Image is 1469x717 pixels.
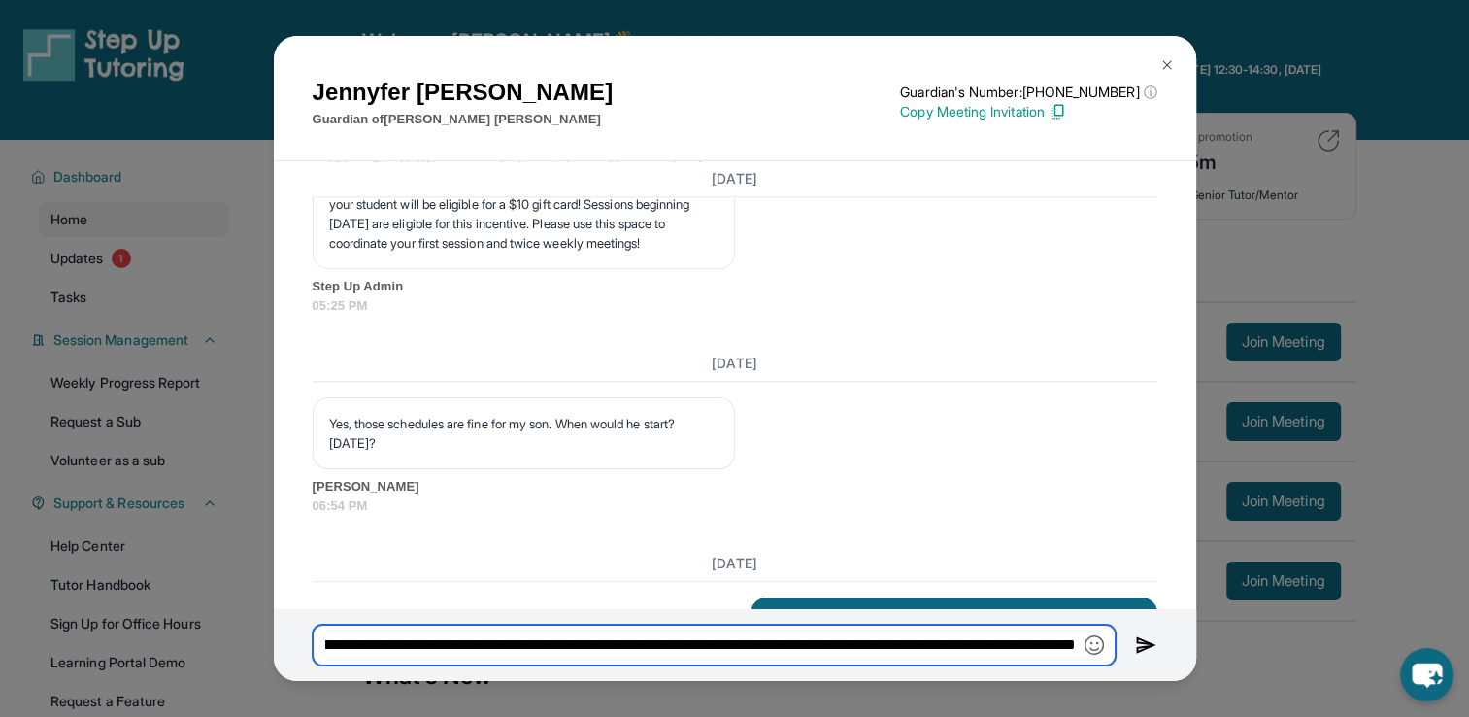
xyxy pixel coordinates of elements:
[1135,633,1157,657] img: Send icon
[313,477,1157,496] span: [PERSON_NAME]
[1049,103,1066,120] img: Copy Icon
[313,496,1157,516] span: 06:54 PM
[313,75,614,110] h1: Jennyfer [PERSON_NAME]
[329,414,718,453] p: Yes, those schedules are fine for my son. When would he start? [DATE]?
[313,110,614,129] p: Guardian of [PERSON_NAME] [PERSON_NAME]
[313,354,1157,373] h3: [DATE]
[1085,635,1104,655] img: Emoji
[900,83,1156,102] p: Guardian's Number: [PHONE_NUMBER]
[1159,57,1175,73] img: Close Icon
[329,155,718,253] p: Hi from Step Up! We are so excited to match you with one another. As an added bonus, if you meet ...
[313,169,1157,188] h3: [DATE]
[313,277,1157,296] span: Step Up Admin
[313,296,1157,316] span: 05:25 PM
[900,102,1156,121] p: Copy Meeting Invitation
[313,554,1157,573] h3: [DATE]
[1143,83,1156,102] span: ⓘ
[1400,648,1453,701] button: chat-button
